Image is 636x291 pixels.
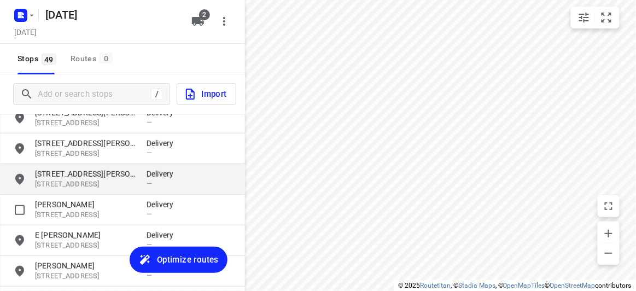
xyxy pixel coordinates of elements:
[35,271,136,282] p: 7 Stella Avenue, 3174, Noble Park, AU
[35,179,136,190] p: [STREET_ADDRESS]
[573,7,595,28] button: Map settings
[147,149,152,157] span: —
[147,230,179,241] p: Delivery
[458,282,495,289] a: Stadia Maps
[157,253,219,267] span: Optimize routes
[35,168,136,179] p: [STREET_ADDRESS][PERSON_NAME]
[420,282,451,289] a: Routetitan
[147,271,152,280] span: —
[147,199,179,210] p: Delivery
[147,210,152,218] span: —
[35,210,136,220] p: 42 Derby Street, 3101, Kew, AU
[199,9,210,20] span: 2
[571,7,620,28] div: small contained button group
[35,199,136,210] p: [PERSON_NAME]
[398,282,632,289] li: © 2025 , © , © © contributors
[147,179,152,188] span: —
[71,52,116,66] div: Routes
[10,26,41,38] h5: Project date
[42,54,56,65] span: 49
[35,241,136,251] p: 22 Pembroke Street, 3127, Surrey Hills, AU
[38,86,151,103] input: Add or search stops
[35,118,136,129] p: [STREET_ADDRESS]
[147,118,152,126] span: —
[35,260,136,271] p: [PERSON_NAME]
[503,282,545,289] a: OpenMapTiles
[550,282,596,289] a: OpenStreetMap
[147,168,179,179] p: Delivery
[17,52,60,66] span: Stops
[213,10,235,32] button: More
[596,7,617,28] button: Fit zoom
[35,230,136,241] p: E [PERSON_NAME]
[170,83,236,105] a: Import
[151,88,163,100] div: /
[9,199,31,221] span: Select
[177,83,236,105] button: Import
[35,149,136,159] p: [STREET_ADDRESS]
[130,247,227,273] button: Optimize routes
[41,6,183,24] h5: Rename
[35,138,136,149] p: [STREET_ADDRESS][PERSON_NAME]
[147,241,152,249] span: —
[184,87,227,101] span: Import
[100,53,113,63] span: 0
[187,10,209,32] button: 2
[147,138,179,149] p: Delivery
